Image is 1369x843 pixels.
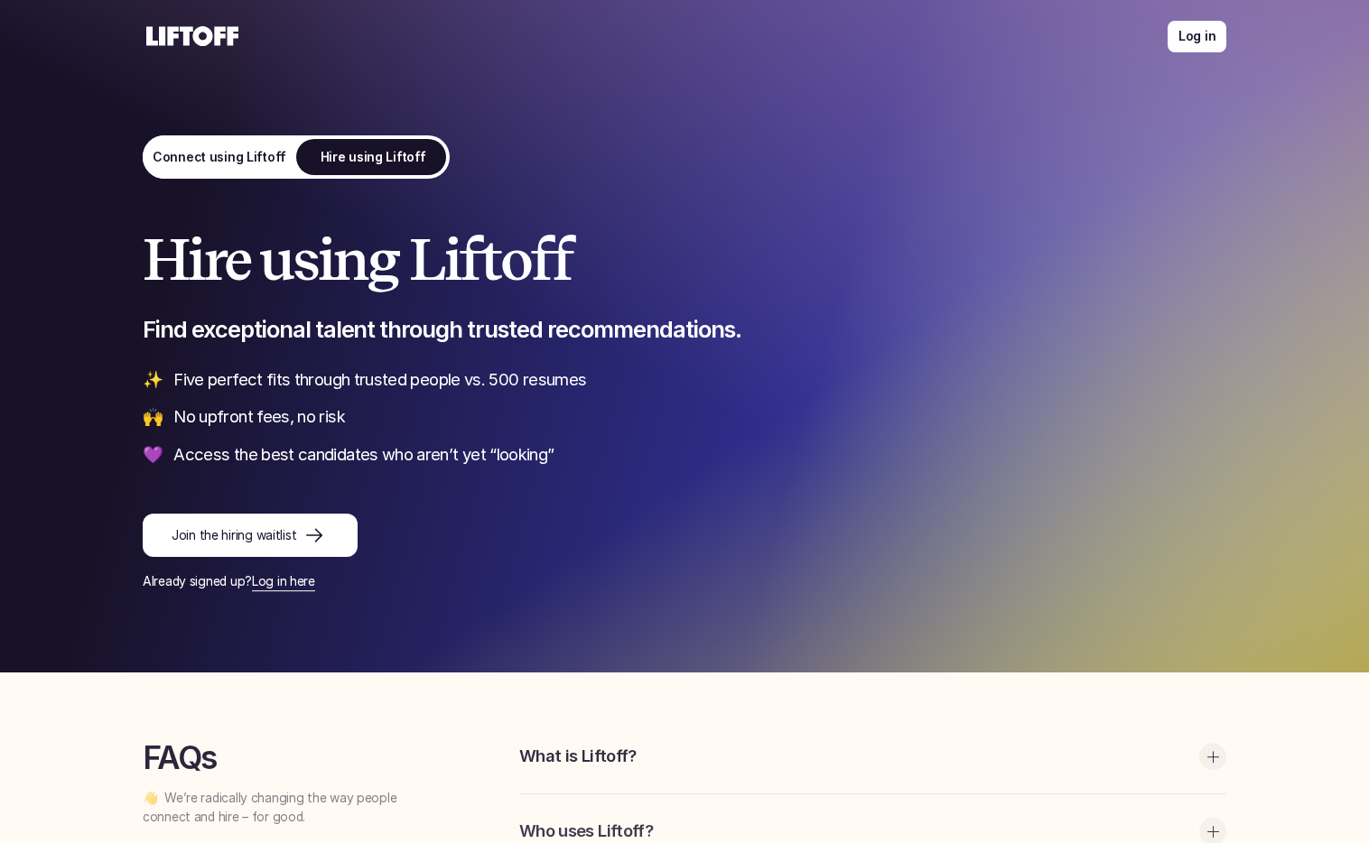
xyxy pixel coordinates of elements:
p: Connect using Liftoff [153,148,286,167]
p: 💜 [143,444,163,468]
a: Hire using Liftoff [296,135,450,179]
p: Join the hiring waitlist [172,526,296,545]
a: Log in [1168,21,1226,52]
p: 🙌 [143,406,163,430]
a: Log in here [252,574,315,588]
p: Five perfect fits through trusted people vs. 500 resumes [173,368,1226,392]
p: Find exceptional talent through trusted recommendations. [143,315,1226,345]
a: Connect using Liftoff [143,135,296,179]
p: Access the best candidates who aren’t yet “looking” [173,444,1226,468]
h1: Hire using Liftoff [143,228,1226,292]
p: Hire using Liftoff [321,148,426,167]
p: 👋 We’re radically changing the way people connect and hire – for good. [143,788,405,826]
p: Already signed up? [143,572,1226,591]
p: No upfront fees, no risk [173,406,1226,430]
p: Who uses Liftoff? [519,820,1190,843]
p: What is Liftoff? [519,745,1190,768]
p: ✨ [143,368,163,392]
h3: FAQs [143,739,474,774]
a: Join the hiring waitlist [143,514,358,557]
p: Log in [1178,27,1215,46]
